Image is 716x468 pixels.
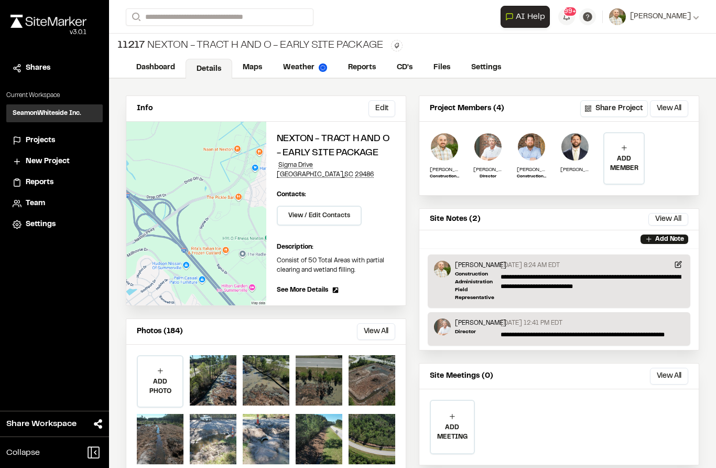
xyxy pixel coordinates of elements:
a: Settings [13,219,96,230]
button: Edit [368,100,395,117]
span: Shares [26,62,50,74]
img: Shawn Simons [517,132,546,162]
a: Maps [232,58,273,78]
button: Open AI Assistant [501,6,550,28]
img: Donald Jones [473,132,503,162]
p: Construction Administration Field Representative [455,270,506,302]
p: ADD MEMBER [604,154,644,173]
img: Sinuhe Perez [434,261,451,278]
div: Open AI Assistant [501,6,554,28]
span: Share Workspace [6,418,77,430]
button: View All [650,100,688,117]
button: [PERSON_NAME] [609,8,699,25]
p: Director [455,328,506,336]
img: precipai.png [319,63,327,72]
span: AI Help [516,10,545,23]
p: [PERSON_NAME] [473,166,503,174]
img: User [609,8,626,25]
img: Donald Jones [434,318,451,335]
button: Share Project [580,100,648,117]
span: Settings [26,219,56,230]
p: [PERSON_NAME] [430,166,459,174]
span: Projects [26,135,55,146]
a: Reports [13,177,96,188]
a: Projects [13,135,96,146]
span: [PERSON_NAME] [630,11,691,23]
div: Nexton - Tract H and O - Early Site Package [117,38,383,54]
img: rebrand.png [10,15,86,28]
p: Info [137,103,153,114]
button: 99+ [558,8,575,25]
p: Add Note [655,235,684,244]
a: Dashboard [126,58,186,78]
p: Contacts: [277,190,306,199]
span: 11217 [117,38,145,54]
span: Reports [26,177,53,188]
button: Search [126,8,145,26]
button: Edit Tags [391,40,403,51]
p: Construction Administration Field Representative [430,174,459,180]
p: [DATE] 12:41 PM EDT [501,318,562,328]
p: Project Members (4) [430,103,504,114]
div: Oh geez...please don't... [10,28,86,37]
p: Director [473,174,503,180]
a: Reports [338,58,386,78]
p: Consist of 50 Total Areas with partial clearing and wetland filling. [277,256,396,275]
p: ADD PHOTO [138,377,182,396]
p: Site Meetings (0) [430,370,493,382]
p: Photos (184) [137,326,183,337]
button: View All [650,368,688,385]
p: Site Notes (2) [430,214,481,225]
span: Collapse [6,446,40,459]
a: Details [186,59,232,79]
p: Current Workspace [6,91,103,100]
img: Sinuhe Perez [430,132,459,162]
p: Description: [277,242,396,252]
p: [PERSON_NAME] [560,166,590,174]
a: New Project [13,156,96,167]
span: New Project [26,156,70,167]
a: Files [423,58,461,78]
p: [PERSON_NAME] [517,166,546,174]
span: Team [26,198,45,209]
a: CD's [386,58,423,78]
button: View All [648,213,688,226]
a: Team [13,198,96,209]
h3: SeamonWhiteside Inc. [13,109,81,118]
p: Construction Admin Field Representative II [517,174,546,180]
button: View All [357,323,395,340]
img: Douglas Jennings [560,132,590,162]
span: See More Details [277,285,328,295]
a: Shares [13,62,96,74]
a: Weather [273,58,338,78]
span: 99+ [564,7,576,16]
p: [DATE] 8:24 AM EDT [501,261,560,270]
p: ADD MEETING [431,423,474,442]
a: Settings [461,58,512,78]
button: View / Edit Contacts [277,206,362,226]
p: [PERSON_NAME] [455,318,506,328]
p: [PERSON_NAME] [455,261,506,270]
h2: Nexton - Tract H and O - Early Site Package [277,132,396,161]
